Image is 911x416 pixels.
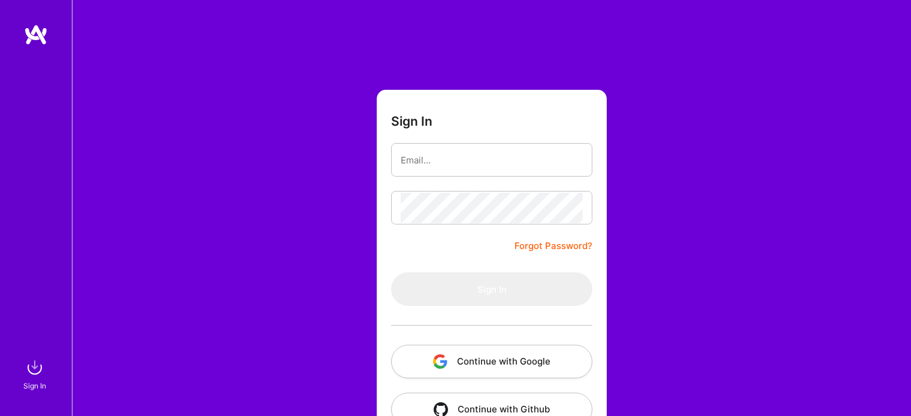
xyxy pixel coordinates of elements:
img: icon [433,354,447,369]
div: Sign In [23,379,46,392]
input: Email... [401,145,583,175]
button: Sign In [391,272,592,306]
h3: Sign In [391,114,432,129]
button: Continue with Google [391,345,592,378]
a: sign inSign In [25,356,47,392]
img: logo [24,24,48,45]
img: sign in [23,356,47,379]
a: Forgot Password? [514,239,592,253]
